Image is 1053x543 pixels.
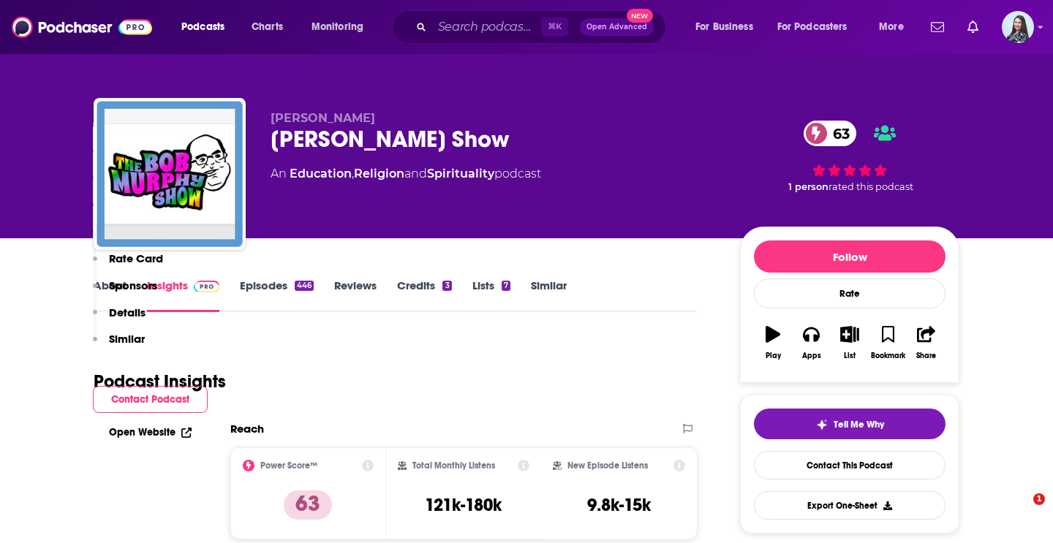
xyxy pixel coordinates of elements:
a: Contact This Podcast [754,451,946,479]
a: Charts [242,15,292,39]
span: Monitoring [312,17,363,37]
p: Sponsors [109,278,157,292]
img: tell me why sparkle [816,419,828,430]
a: Lists7 [472,278,510,312]
span: , [352,167,354,181]
img: Bob Murphy Show [97,101,243,247]
button: Contact Podcast [93,386,208,413]
input: Search podcasts, credits, & more... [432,15,541,39]
div: Share [916,352,936,360]
a: Education [290,167,352,181]
div: An podcast [271,165,541,183]
p: Details [109,305,146,319]
img: Podchaser - Follow, Share and Rate Podcasts [12,13,152,41]
button: Details [93,305,146,333]
span: 1 [1033,493,1045,505]
div: 3 [442,281,451,291]
div: Search podcasts, credits, & more... [406,10,680,44]
span: Logged in as brookefortierpr [1002,11,1034,43]
h2: Reach [230,422,264,436]
span: rated this podcast [829,181,913,192]
a: Episodes446 [240,278,314,312]
span: Charts [252,17,283,37]
h2: Total Monthly Listens [412,460,495,471]
a: Reviews [334,278,377,312]
button: Bookmark [869,316,907,369]
button: Show profile menu [1002,11,1034,43]
button: open menu [171,15,244,39]
h2: New Episode Listens [567,460,648,471]
span: and [404,167,427,181]
div: List [844,352,856,360]
span: More [879,17,904,37]
h3: 9.8k-15k [587,494,651,516]
button: Apps [792,316,830,369]
p: Similar [109,332,145,346]
a: Similar [531,278,567,312]
p: 63 [284,490,332,520]
button: Play [754,316,792,369]
button: tell me why sparkleTell Me Why [754,409,946,439]
a: 63 [804,121,857,146]
span: Podcasts [181,17,224,37]
button: Share [907,316,946,369]
span: [PERSON_NAME] [271,111,375,125]
button: Sponsors [93,278,157,305]
div: 446 [295,281,314,291]
h2: Power Score™ [260,460,317,471]
span: Tell Me Why [834,419,884,430]
a: Religion [354,167,404,181]
button: open menu [768,15,869,39]
span: 63 [818,121,857,146]
a: Show notifications dropdown [962,15,984,39]
button: open menu [685,15,771,39]
button: List [831,316,869,369]
button: Export One-Sheet [754,491,946,520]
img: User Profile [1002,11,1034,43]
a: Open Website [109,426,192,438]
button: Similar [93,332,145,359]
a: Credits3 [397,278,451,312]
div: Rate [754,278,946,308]
div: Apps [802,352,821,360]
h3: 121k-180k [425,494,502,516]
div: 63 1 personrated this podcast [740,111,959,202]
button: open menu [869,15,922,39]
span: ⌘ K [541,18,568,37]
button: Open AdvancedNew [580,18,654,36]
a: Spirituality [427,167,494,181]
a: Show notifications dropdown [925,15,950,39]
div: 7 [502,281,510,291]
div: Bookmark [871,352,905,360]
button: open menu [301,15,382,39]
span: New [627,9,653,23]
span: 1 person [788,181,829,192]
iframe: Intercom live chat [1003,493,1038,528]
span: Open Advanced [586,23,647,31]
div: Play [766,352,781,360]
span: For Podcasters [777,17,848,37]
button: Follow [754,240,946,273]
span: For Business [695,17,753,37]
